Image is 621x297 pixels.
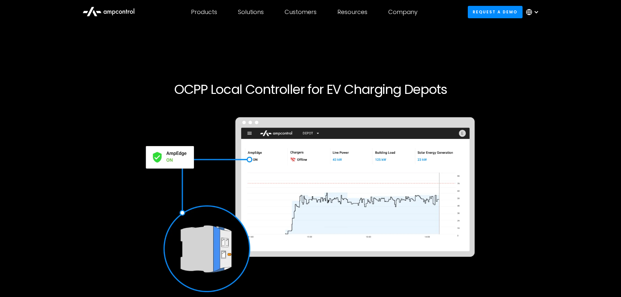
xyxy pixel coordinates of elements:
div: Products [191,8,217,16]
div: Customers [285,8,317,16]
div: Solutions [238,8,264,16]
h1: OCPP Local Controller for EV Charging Depots [112,82,509,97]
div: Company [388,8,418,16]
div: Resources [337,8,367,16]
img: AmpEdge an OCPP local controller for on-site ev charging depots [142,113,479,297]
a: Request a demo [468,6,523,18]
